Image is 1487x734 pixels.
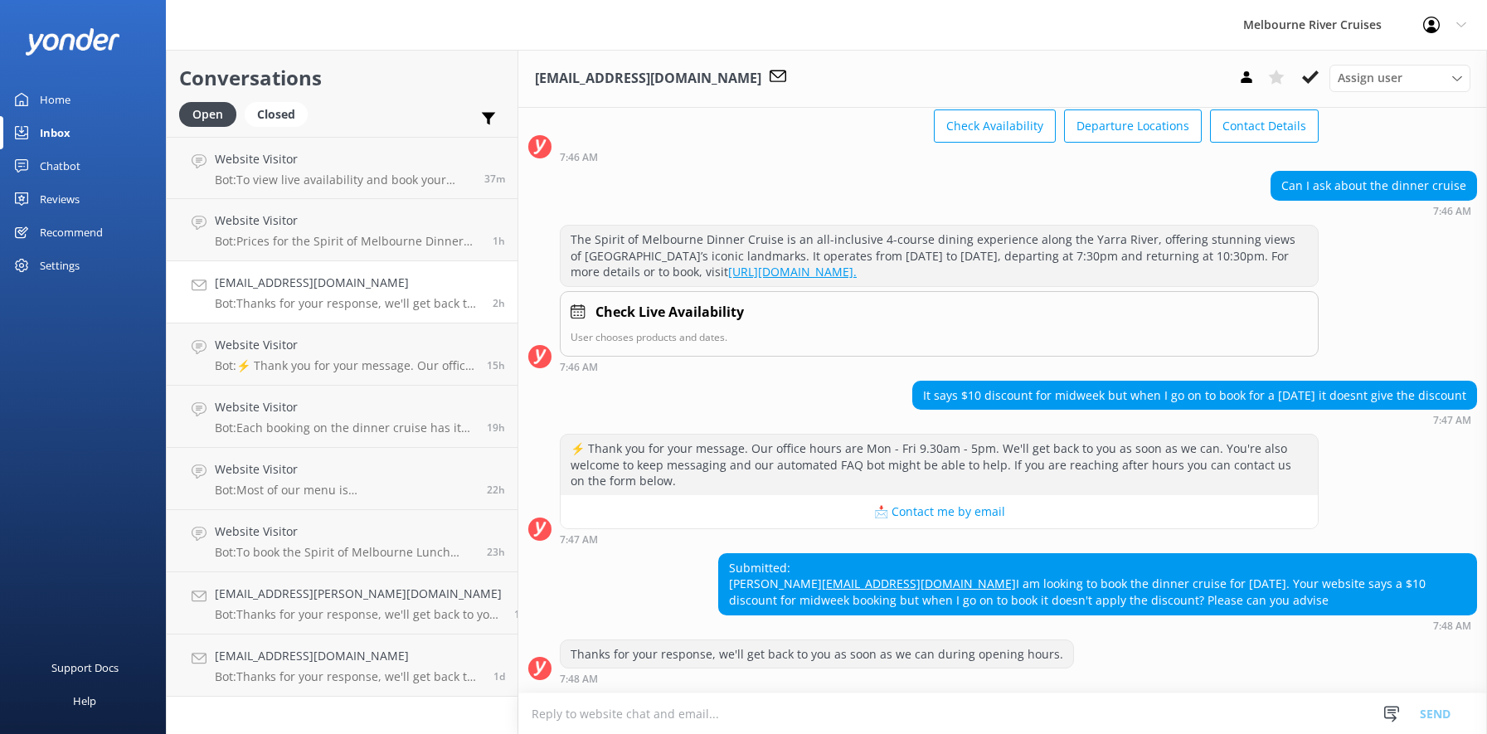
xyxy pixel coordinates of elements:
[167,386,518,448] a: Website VisitorBot:Each booking on the dinner cruise has its own table. However, for groups of 15...
[167,261,518,323] a: [EMAIL_ADDRESS][DOMAIN_NAME]Bot:Thanks for your response, we'll get back to you as soon as we can...
[487,483,505,497] span: Oct 09 2025 12:20pm (UTC +11:00) Australia/Sydney
[215,669,481,684] p: Bot: Thanks for your response, we'll get back to you as soon as we can during opening hours.
[560,362,598,372] strong: 7:46 AM
[215,274,480,292] h4: [EMAIL_ADDRESS][DOMAIN_NAME]
[215,358,474,373] p: Bot: ⚡ Thank you for your message. Our office hours are Mon - Fri 9.30am - 5pm. We'll get back to...
[571,329,1308,345] p: User chooses products and dates.
[215,420,474,435] p: Bot: Each booking on the dinner cruise has its own table. However, for groups of 15 or more, you ...
[40,116,70,149] div: Inbox
[167,634,518,697] a: [EMAIL_ADDRESS][DOMAIN_NAME]Bot:Thanks for your response, we'll get back to you as soon as we can...
[179,102,236,127] div: Open
[179,62,505,94] h2: Conversations
[1210,109,1319,143] button: Contact Details
[215,460,474,479] h4: Website Visitor
[493,296,505,310] span: Oct 10 2025 07:48am (UTC +11:00) Australia/Sydney
[718,620,1477,631] div: Oct 10 2025 07:48am (UTC +11:00) Australia/Sydney
[1271,172,1476,200] div: Can I ask about the dinner cruise
[487,358,505,372] span: Oct 09 2025 06:25pm (UTC +11:00) Australia/Sydney
[215,647,481,665] h4: [EMAIL_ADDRESS][DOMAIN_NAME]
[484,172,505,186] span: Oct 10 2025 09:44am (UTC +11:00) Australia/Sydney
[167,448,518,510] a: Website VisitorBot:Most of our menu is [DEMOGRAPHIC_DATA], though please note the lamb shank is n...
[561,640,1073,668] div: Thanks for your response, we'll get back to you as soon as we can during opening hours.
[560,673,1074,684] div: Oct 10 2025 07:48am (UTC +11:00) Australia/Sydney
[560,361,1319,372] div: Oct 10 2025 07:46am (UTC +11:00) Australia/Sydney
[560,533,1319,545] div: Oct 10 2025 07:47am (UTC +11:00) Australia/Sydney
[40,83,70,116] div: Home
[560,151,1319,163] div: Oct 10 2025 07:46am (UTC +11:00) Australia/Sydney
[719,554,1476,615] div: Submitted: [PERSON_NAME] I am looking to book the dinner cruise for [DATE]. Your website says a $...
[595,302,744,323] h4: Check Live Availability
[40,182,80,216] div: Reviews
[514,607,526,621] span: Oct 09 2025 08:04am (UTC +11:00) Australia/Sydney
[560,535,598,545] strong: 7:47 AM
[167,199,518,261] a: Website VisitorBot:Prices for the Spirit of Melbourne Dinner Cruise start from $195 for adults, $...
[215,336,474,354] h4: Website Visitor
[215,483,474,498] p: Bot: Most of our menu is [DEMOGRAPHIC_DATA], though please note the lamb shank is not. We can pro...
[561,226,1318,286] div: The Spirit of Melbourne Dinner Cruise is an all-inclusive 4-course dining experience along the Ya...
[215,211,480,230] h4: Website Visitor
[560,153,598,163] strong: 7:46 AM
[215,173,472,187] p: Bot: To view live availability and book your Spirit of Melbourne Dinner Cruise, please visit [URL...
[25,28,120,56] img: yonder-white-logo.png
[934,109,1056,143] button: Check Availability
[487,545,505,559] span: Oct 09 2025 10:23am (UTC +11:00) Australia/Sydney
[561,435,1318,495] div: ⚡ Thank you for your message. Our office hours are Mon - Fri 9.30am - 5pm. We'll get back to you ...
[51,651,119,684] div: Support Docs
[40,149,80,182] div: Chatbot
[560,674,598,684] strong: 7:48 AM
[40,216,103,249] div: Recommend
[245,102,308,127] div: Closed
[215,545,474,560] p: Bot: To book the Spirit of Melbourne Lunch Cruise, you can visit [URL][DOMAIN_NAME]. If you're ha...
[728,264,857,280] a: [URL][DOMAIN_NAME].
[535,68,761,90] h3: [EMAIL_ADDRESS][DOMAIN_NAME]
[215,523,474,541] h4: Website Visitor
[179,105,245,123] a: Open
[215,234,480,249] p: Bot: Prices for the Spirit of Melbourne Dinner Cruise start from $195 for adults, $120 for teens ...
[215,296,480,311] p: Bot: Thanks for your response, we'll get back to you as soon as we can during opening hours.
[912,414,1477,425] div: Oct 10 2025 07:47am (UTC +11:00) Australia/Sydney
[215,150,472,168] h4: Website Visitor
[493,234,505,248] span: Oct 10 2025 09:10am (UTC +11:00) Australia/Sydney
[245,105,316,123] a: Closed
[73,684,96,717] div: Help
[487,420,505,435] span: Oct 09 2025 02:23pm (UTC +11:00) Australia/Sydney
[1329,65,1470,91] div: Assign User
[167,572,518,634] a: [EMAIL_ADDRESS][PERSON_NAME][DOMAIN_NAME]Bot:Thanks for your response, we'll get back to you as s...
[822,576,1016,591] a: [EMAIL_ADDRESS][DOMAIN_NAME]
[1064,109,1202,143] button: Departure Locations
[167,323,518,386] a: Website VisitorBot:⚡ Thank you for your message. Our office hours are Mon - Fri 9.30am - 5pm. We'...
[1338,69,1402,87] span: Assign user
[493,669,505,683] span: Oct 08 2025 04:22pm (UTC +11:00) Australia/Sydney
[215,585,502,603] h4: [EMAIL_ADDRESS][PERSON_NAME][DOMAIN_NAME]
[167,510,518,572] a: Website VisitorBot:To book the Spirit of Melbourne Lunch Cruise, you can visit [URL][DOMAIN_NAME]...
[1433,621,1471,631] strong: 7:48 AM
[167,137,518,199] a: Website VisitorBot:To view live availability and book your Spirit of Melbourne Dinner Cruise, ple...
[1271,205,1477,216] div: Oct 10 2025 07:46am (UTC +11:00) Australia/Sydney
[913,382,1476,410] div: It says $10 discount for midweek but when I go on to book for a [DATE] it doesnt give the discount
[1433,416,1471,425] strong: 7:47 AM
[1433,207,1471,216] strong: 7:46 AM
[215,398,474,416] h4: Website Visitor
[561,495,1318,528] button: 📩 Contact me by email
[215,607,502,622] p: Bot: Thanks for your response, we'll get back to you as soon as we can during opening hours.
[40,249,80,282] div: Settings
